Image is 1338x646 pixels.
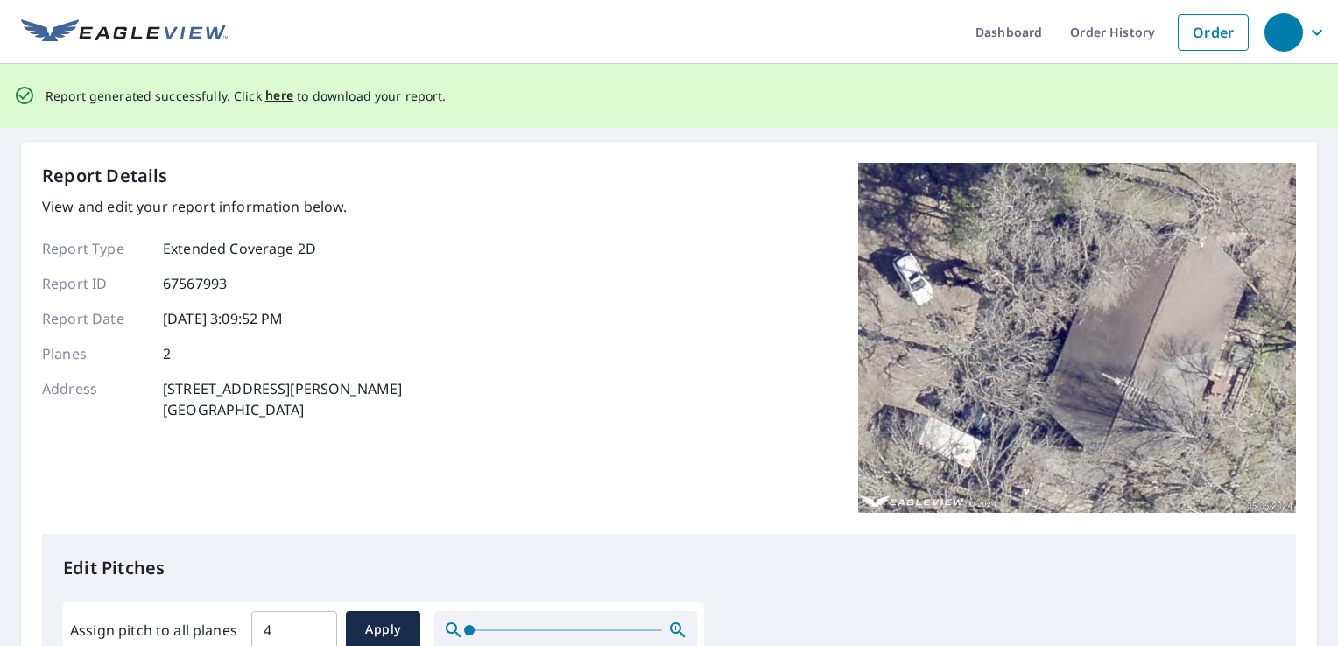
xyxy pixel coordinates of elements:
p: Edit Pitches [63,555,1275,581]
p: Report Date [42,308,147,329]
p: Report Type [42,238,147,259]
p: Report Details [42,163,168,189]
p: Planes [42,343,147,364]
p: [DATE] 3:09:52 PM [163,308,284,329]
p: Report generated successfully. Click to download your report. [46,85,447,107]
p: Extended Coverage 2D [163,238,316,259]
span: Apply [360,619,406,641]
p: 2 [163,343,171,364]
p: View and edit your report information below. [42,196,402,217]
p: 67567993 [163,273,227,294]
label: Assign pitch to all planes [70,620,237,641]
img: Top image [858,163,1296,513]
p: Report ID [42,273,147,294]
button: here [265,85,294,107]
p: [STREET_ADDRESS][PERSON_NAME] [GEOGRAPHIC_DATA] [163,378,402,420]
img: EV Logo [21,19,228,46]
a: Order [1178,14,1249,51]
p: Address [42,378,147,420]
